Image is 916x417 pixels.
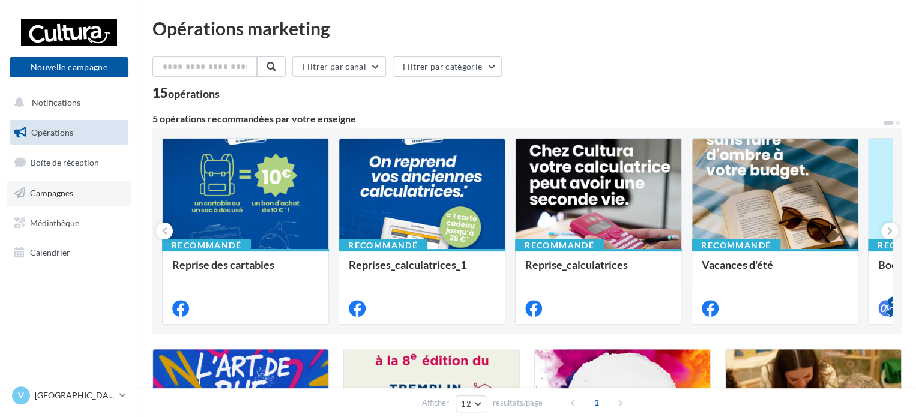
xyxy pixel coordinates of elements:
[35,389,115,401] p: [GEOGRAPHIC_DATA]
[31,127,73,137] span: Opérations
[18,389,24,401] span: V
[422,397,449,409] span: Afficher
[702,259,848,283] div: Vacances d'été
[30,188,73,198] span: Campagnes
[30,247,70,257] span: Calendrier
[10,384,128,407] a: V [GEOGRAPHIC_DATA]
[30,217,79,227] span: Médiathèque
[292,56,386,77] button: Filtrer par canal
[7,149,131,175] a: Boîte de réception
[7,90,126,115] button: Notifications
[172,259,319,283] div: Reprise des cartables
[7,181,131,206] a: Campagnes
[162,239,251,252] div: Recommandé
[31,157,99,167] span: Boîte de réception
[152,86,220,100] div: 15
[461,399,471,409] span: 12
[515,239,604,252] div: Recommandé
[7,240,131,265] a: Calendrier
[168,88,220,99] div: opérations
[393,56,502,77] button: Filtrer par catégorie
[456,395,486,412] button: 12
[493,397,543,409] span: résultats/page
[888,296,899,307] div: 4
[349,259,495,283] div: Reprises_calculatrices_1
[32,97,80,107] span: Notifications
[7,120,131,145] a: Opérations
[525,259,672,283] div: Reprise_calculatrices
[152,19,902,37] div: Opérations marketing
[587,393,606,412] span: 1
[152,114,882,124] div: 5 opérations recommandées par votre enseigne
[339,239,427,252] div: Recommandé
[7,211,131,236] a: Médiathèque
[10,57,128,77] button: Nouvelle campagne
[692,239,780,252] div: Recommandé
